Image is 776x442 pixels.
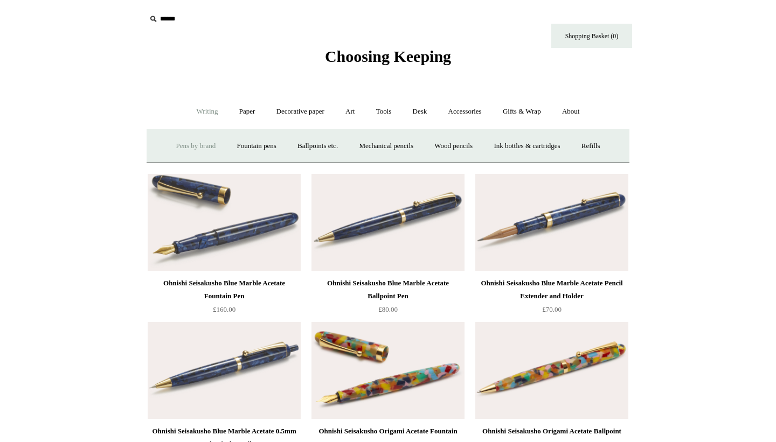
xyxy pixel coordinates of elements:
[484,132,570,160] a: Ink bottles & cartridges
[378,305,398,313] span: £80.00
[325,47,451,65] span: Choosing Keeping
[314,277,462,303] div: Ohnishi Seisakusho Blue Marble Acetate Ballpoint Pen
[148,277,301,321] a: Ohnishi Seisakusho Blue Marble Acetate Fountain Pen £160.00
[213,305,235,313] span: £160.00
[475,277,628,321] a: Ohnishi Seisakusho Blue Marble Acetate Pencil Extender and Holder £70.00
[267,97,334,126] a: Decorative paper
[148,174,301,271] img: Ohnishi Seisakusho Blue Marble Acetate Fountain Pen
[148,322,301,419] img: Ohnishi Seisakusho Blue Marble Acetate 0.5mm Mechanical Pencil
[336,97,364,126] a: Art
[349,132,423,160] a: Mechanical pencils
[311,322,465,419] a: Ohnishi Seisakusho Origami Acetate Fountain Pen Ohnishi Seisakusho Origami Acetate Fountain Pen
[552,97,590,126] a: About
[551,24,632,48] a: Shopping Basket (0)
[311,174,465,271] a: Ohnishi Seisakusho Blue Marble Acetate Ballpoint Pen Ohnishi Seisakusho Blue Marble Acetate Ballp...
[167,132,226,160] a: Pens by brand
[227,132,286,160] a: Fountain pens
[493,97,551,126] a: Gifts & Wrap
[475,174,628,271] a: Ohnishi Seisakusho Blue Marble Acetate Pencil Extender and Holder Ohnishi Seisakusho Blue Marble ...
[475,322,628,419] a: Ohnishi Seisakusho Origami Acetate Ballpoint Pen Ohnishi Seisakusho Origami Acetate Ballpoint Pen
[288,132,348,160] a: Ballpoints etc.
[230,97,265,126] a: Paper
[325,56,451,64] a: Choosing Keeping
[542,305,562,313] span: £70.00
[148,174,301,271] a: Ohnishi Seisakusho Blue Marble Acetate Fountain Pen Ohnishi Seisakusho Blue Marble Acetate Founta...
[425,132,482,160] a: Wood pencils
[366,97,401,126] a: Tools
[187,97,228,126] a: Writing
[439,97,491,126] a: Accessories
[311,277,465,321] a: Ohnishi Seisakusho Blue Marble Acetate Ballpoint Pen £80.00
[148,322,301,419] a: Ohnishi Seisakusho Blue Marble Acetate 0.5mm Mechanical Pencil Ohnishi Seisakusho Blue Marble Ace...
[150,277,298,303] div: Ohnishi Seisakusho Blue Marble Acetate Fountain Pen
[475,174,628,271] img: Ohnishi Seisakusho Blue Marble Acetate Pencil Extender and Holder
[475,322,628,419] img: Ohnishi Seisakusho Origami Acetate Ballpoint Pen
[403,97,437,126] a: Desk
[311,322,465,419] img: Ohnishi Seisakusho Origami Acetate Fountain Pen
[478,277,626,303] div: Ohnishi Seisakusho Blue Marble Acetate Pencil Extender and Holder
[572,132,610,160] a: Refills
[311,174,465,271] img: Ohnishi Seisakusho Blue Marble Acetate Ballpoint Pen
